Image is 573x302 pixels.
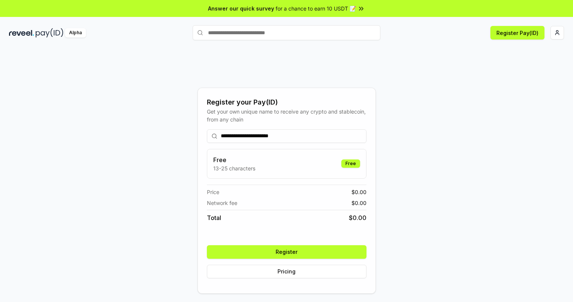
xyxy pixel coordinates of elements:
[207,199,237,207] span: Network fee
[207,108,366,123] div: Get your own unique name to receive any crypto and stablecoin, from any chain
[65,28,86,38] div: Alpha
[207,213,221,222] span: Total
[36,28,63,38] img: pay_id
[349,213,366,222] span: $ 0.00
[351,188,366,196] span: $ 0.00
[207,188,219,196] span: Price
[276,5,356,12] span: for a chance to earn 10 USDT 📝
[213,164,255,172] p: 13-25 characters
[208,5,274,12] span: Answer our quick survey
[207,265,366,278] button: Pricing
[213,155,255,164] h3: Free
[9,28,34,38] img: reveel_dark
[207,245,366,259] button: Register
[490,26,544,39] button: Register Pay(ID)
[341,159,360,168] div: Free
[351,199,366,207] span: $ 0.00
[207,97,366,108] div: Register your Pay(ID)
